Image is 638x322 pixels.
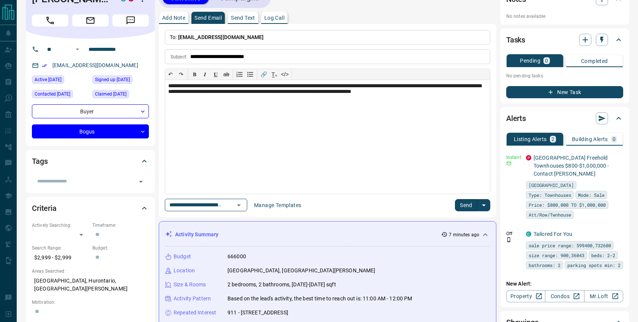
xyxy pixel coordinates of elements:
p: [GEOGRAPHIC_DATA], Hurontario, [GEOGRAPHIC_DATA][PERSON_NAME] [32,275,149,295]
button: 𝑰 [200,69,210,80]
div: property.ca [526,155,531,160]
p: Listing Alerts [514,137,547,142]
div: Activity Summary7 minutes ago [165,228,490,242]
p: 7 minutes ago [449,231,479,238]
button: ↷ [176,69,186,80]
p: 2 [551,137,554,142]
span: Price: $800,000 TO $1,000,000 [529,201,606,209]
p: To: [165,30,490,45]
p: Size & Rooms [174,281,206,289]
button: Numbered list [234,69,245,80]
span: Email [72,14,109,27]
a: [EMAIL_ADDRESS][DOMAIN_NAME] [52,62,138,68]
span: bathrooms: 2 [529,261,561,269]
p: Add Note [162,15,185,20]
p: Budget: [92,245,149,251]
p: No notes available [506,13,623,20]
span: Claimed [DATE] [95,90,126,98]
p: 911 - [STREET_ADDRESS] [227,309,288,317]
span: Mode: Sale [578,191,605,199]
span: sale price range: 599400,732600 [529,242,611,249]
svg: Email [506,161,512,166]
p: Pending [520,58,540,63]
p: Subject: [171,53,187,60]
s: ab [223,71,229,77]
p: Location [174,267,195,275]
p: 666000 [227,253,246,261]
button: Open [73,45,82,54]
span: Contacted [DATE] [35,90,70,98]
p: Activity Pattern [174,295,211,303]
p: Send Text [231,15,255,20]
p: Completed [581,58,608,64]
button: Send [455,199,477,211]
div: Sun Aug 10 2025 [32,75,88,86]
button: Open [136,176,146,187]
a: Property [506,290,545,302]
p: Log Call [264,15,284,20]
p: 0 [613,137,616,142]
span: 𝐔 [214,71,218,77]
svg: Push Notification Only [506,237,512,242]
span: beds: 2-2 [591,251,615,259]
p: Send Email [194,15,222,20]
button: 𝐁 [189,69,200,80]
div: Buyer [32,104,149,118]
span: Active [DATE] [35,76,62,83]
p: Search Range: [32,245,88,251]
span: [GEOGRAPHIC_DATA] [529,181,574,189]
div: Tags [32,152,149,170]
button: </> [280,69,290,80]
div: Tue Jan 28 2025 [32,90,88,101]
span: Call [32,14,68,27]
button: Bullet list [245,69,256,80]
span: Att/Row/Twnhouse [529,211,571,218]
svg: Email Verified [42,63,47,68]
span: [EMAIL_ADDRESS][DOMAIN_NAME] [178,34,264,40]
button: 𝐔 [210,69,221,80]
div: Alerts [506,109,623,127]
div: condos.ca [526,231,531,237]
p: [GEOGRAPHIC_DATA], [GEOGRAPHIC_DATA][PERSON_NAME] [227,267,375,275]
button: Manage Templates [250,199,306,211]
span: parking spots min: 2 [567,261,621,269]
p: Areas Searched: [32,268,149,275]
p: $2,999 - $2,999 [32,251,88,264]
a: Mr.Loft [584,290,623,302]
p: Repeated Interest [174,309,216,317]
button: New Task [506,86,623,98]
p: Based on the lead's activity, the best time to reach out is: 11:00 AM - 12:00 PM [227,295,412,303]
button: ↶ [165,69,176,80]
span: Message [112,14,149,27]
p: Actively Searching: [32,222,88,229]
div: Tasks [506,31,623,49]
p: Activity Summary [175,231,218,239]
p: Off [506,230,521,237]
div: Criteria [32,199,149,217]
span: Signed up [DATE] [95,76,130,83]
a: Tailored For You [534,231,572,237]
div: Sat Feb 03 2024 [92,75,149,86]
p: Instant [506,154,521,161]
h2: Alerts [506,112,526,124]
p: Building Alerts [572,137,608,142]
div: Bogus [32,124,149,138]
p: No pending tasks [506,70,623,82]
a: Condos [545,290,584,302]
h2: Tags [32,155,47,167]
div: Tue Jan 28 2025 [92,90,149,101]
span: Type: Townhouses [529,191,571,199]
div: split button [455,199,490,211]
p: Budget [174,253,191,261]
h2: Tasks [506,34,525,46]
p: 2 bedrooms, 2 bathrooms, [DATE]-[DATE] sqft [227,281,336,289]
p: Motivation: [32,299,149,306]
button: 🔗 [258,69,269,80]
p: Timeframe: [92,222,149,229]
h2: Criteria [32,202,57,214]
p: New Alert: [506,280,623,288]
button: Open [234,200,244,210]
a: [GEOGRAPHIC_DATA] Freehold Townhouses $800-$1,000,000 - Contact [PERSON_NAME] [534,155,609,177]
p: 0 [545,58,548,63]
span: size range: 900,36043 [529,251,584,259]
